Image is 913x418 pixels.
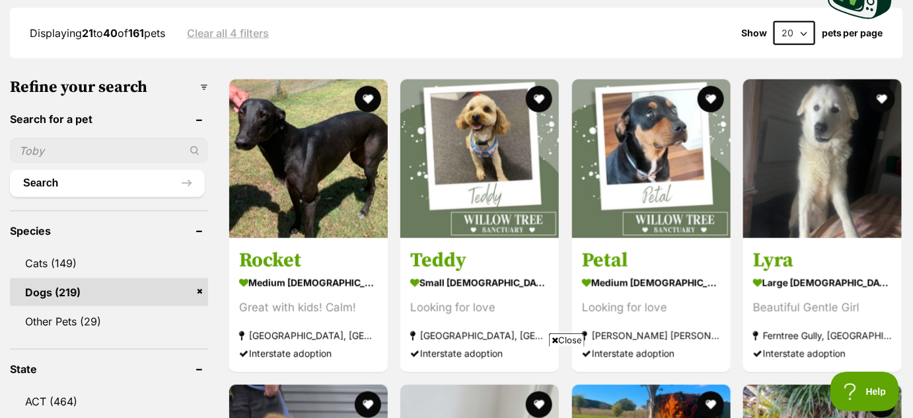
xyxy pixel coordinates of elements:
[239,327,378,345] strong: [GEOGRAPHIC_DATA], [GEOGRAPHIC_DATA]
[229,79,388,238] img: Rocket - Greyhound Dog
[400,79,559,238] img: Teddy - Cavalier King Charles Spaniel Dog
[743,238,902,372] a: Lyra large [DEMOGRAPHIC_DATA] Dog Beautiful Gentle Girl Ferntree Gully, [GEOGRAPHIC_DATA] Interst...
[572,79,731,238] img: Petal - Australian Kelpie Dog
[410,248,549,273] h3: Teddy
[136,352,777,411] iframe: Advertisement
[743,79,902,238] img: Lyra - Maremma Sheepdog
[572,238,731,372] a: Petal medium [DEMOGRAPHIC_DATA] Dog Looking for love [PERSON_NAME] [PERSON_NAME], [GEOGRAPHIC_DAT...
[582,248,721,273] h3: Petal
[753,299,892,317] div: Beautiful Gentle Girl
[82,26,93,40] strong: 21
[822,28,883,38] label: pets per page
[753,345,892,362] div: Interstate adoption
[527,86,553,112] button: favourite
[10,388,208,415] a: ACT (464)
[10,78,208,97] h3: Refine your search
[10,138,208,163] input: Toby
[10,363,208,375] header: State
[582,327,721,345] strong: [PERSON_NAME] [PERSON_NAME], [GEOGRAPHIC_DATA]
[698,86,724,112] button: favourite
[869,86,895,112] button: favourite
[103,26,118,40] strong: 40
[128,26,144,40] strong: 161
[355,86,381,112] button: favourite
[187,27,269,39] a: Clear all 4 filters
[582,299,721,317] div: Looking for love
[239,299,378,317] div: Great with kids! Calm!
[753,273,892,292] strong: large [DEMOGRAPHIC_DATA] Dog
[10,113,208,125] header: Search for a pet
[10,225,208,237] header: Species
[830,372,900,411] iframe: Help Scout Beacon - Open
[410,327,549,345] strong: [GEOGRAPHIC_DATA], [GEOGRAPHIC_DATA]
[410,273,549,292] strong: small [DEMOGRAPHIC_DATA] Dog
[239,273,378,292] strong: medium [DEMOGRAPHIC_DATA] Dog
[10,170,205,196] button: Search
[741,28,767,38] span: Show
[753,327,892,345] strong: Ferntree Gully, [GEOGRAPHIC_DATA]
[10,278,208,306] a: Dogs (219)
[229,238,388,372] a: Rocket medium [DEMOGRAPHIC_DATA] Dog Great with kids! Calm! [GEOGRAPHIC_DATA], [GEOGRAPHIC_DATA] ...
[549,333,585,347] span: Close
[400,238,559,372] a: Teddy small [DEMOGRAPHIC_DATA] Dog Looking for love [GEOGRAPHIC_DATA], [GEOGRAPHIC_DATA] Intersta...
[10,308,208,335] a: Other Pets (29)
[239,248,378,273] h3: Rocket
[753,248,892,273] h3: Lyra
[10,249,208,277] a: Cats (149)
[410,299,549,317] div: Looking for love
[582,273,721,292] strong: medium [DEMOGRAPHIC_DATA] Dog
[30,26,165,40] span: Displaying to of pets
